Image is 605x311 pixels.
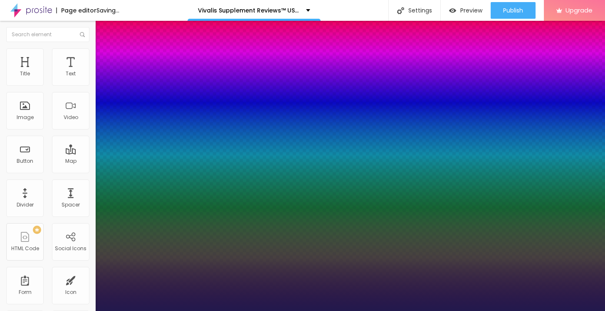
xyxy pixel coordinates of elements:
div: Social Icons [55,246,86,251]
input: Search element [6,27,89,42]
div: Video [64,114,78,120]
div: Page editor [56,7,96,13]
button: Preview [441,2,491,19]
span: Upgrade [565,7,593,14]
div: Icon [65,289,77,295]
span: Preview [460,7,482,14]
div: Title [20,71,30,77]
div: Divider [17,202,34,208]
div: Text [66,71,76,77]
img: Icone [397,7,404,14]
div: Spacer [62,202,80,208]
div: Map [65,158,77,164]
div: HTML Code [11,246,39,251]
div: Image [17,114,34,120]
p: Vivalis Supplement Reviews™ US AU: How It Supports Men's Sexual Confidence and Energy? [198,7,300,13]
span: Publish [503,7,523,14]
div: Saving... [96,7,119,13]
img: view-1.svg [449,7,456,14]
div: Button [17,158,33,164]
img: Icone [80,32,85,37]
button: Publish [491,2,536,19]
div: Form [19,289,32,295]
